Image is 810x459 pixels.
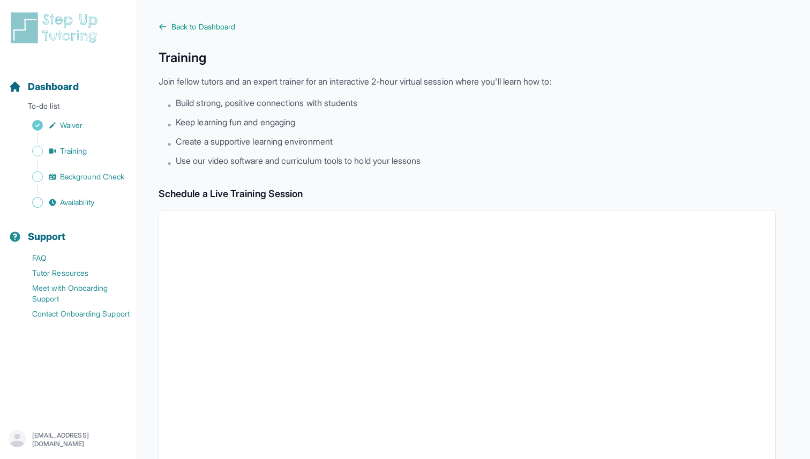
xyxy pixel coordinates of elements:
span: • [167,118,171,131]
span: Training [60,146,87,156]
p: To-do list [4,101,132,116]
span: Support [28,229,66,244]
a: Tutor Resources [9,266,137,281]
span: • [167,137,171,150]
span: Back to Dashboard [171,21,235,32]
a: Availability [9,195,137,210]
a: Contact Onboarding Support [9,306,137,321]
a: Back to Dashboard [159,21,776,32]
h1: Training [159,49,776,66]
span: Dashboard [28,79,79,94]
button: Support [4,212,132,249]
button: [EMAIL_ADDRESS][DOMAIN_NAME] [9,430,128,449]
p: [EMAIL_ADDRESS][DOMAIN_NAME] [32,431,128,448]
span: Use our video software and curriculum tools to hold your lessons [176,154,421,167]
span: Keep learning fun and engaging [176,116,295,129]
span: Create a supportive learning environment [176,135,333,148]
span: Availability [60,197,94,208]
span: Build strong, positive connections with students [176,96,357,109]
img: logo [9,11,104,45]
p: Join fellow tutors and an expert trainer for an interactive 2-hour virtual session where you'll l... [159,75,776,88]
a: FAQ [9,251,137,266]
span: • [167,156,171,169]
a: Waiver [9,118,137,133]
a: Background Check [9,169,137,184]
span: • [167,99,171,111]
a: Training [9,144,137,159]
a: Dashboard [9,79,79,94]
span: Waiver [60,120,82,131]
span: Background Check [60,171,124,182]
h2: Schedule a Live Training Session [159,186,776,201]
button: Dashboard [4,62,132,99]
a: Meet with Onboarding Support [9,281,137,306]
